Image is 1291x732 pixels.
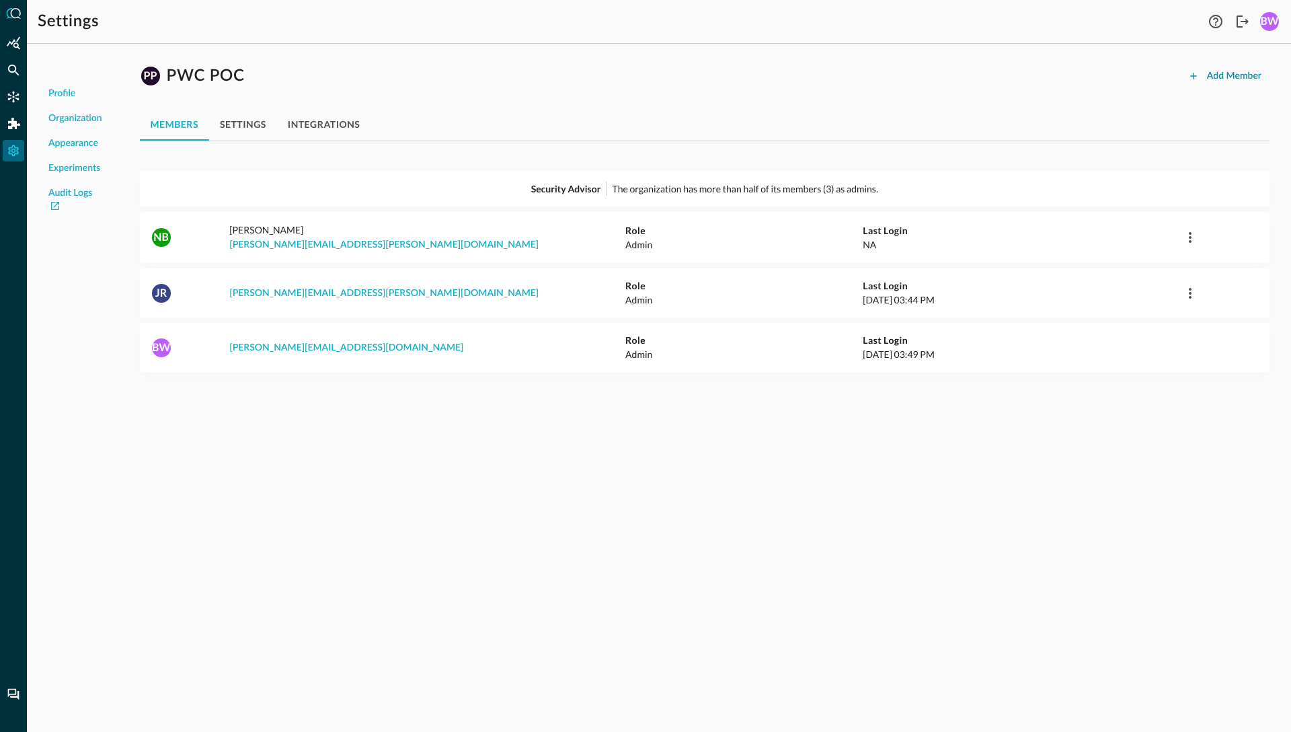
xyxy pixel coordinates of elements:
span: Appearance [48,137,98,151]
h5: Last Login [863,224,1179,237]
div: Federated Search [3,59,24,81]
p: The organization has more than half of its members (3) as admins. [612,182,878,196]
button: settings [209,108,277,141]
div: NB [152,228,171,247]
div: Connectors [3,86,24,108]
a: Audit Logs [48,186,102,215]
p: [PERSON_NAME] [229,223,625,252]
div: Summary Insights [3,32,24,54]
p: Admin [625,293,863,307]
button: Logout [1232,11,1253,32]
a: [PERSON_NAME][EMAIL_ADDRESS][PERSON_NAME][DOMAIN_NAME] [229,240,539,250]
span: Profile [48,87,75,101]
span: Organization [48,112,102,126]
p: Admin [625,237,863,252]
div: Chat [3,684,24,705]
span: Experiments [48,161,100,176]
h5: Role [625,334,863,347]
div: BW [152,338,171,357]
p: NA [863,237,1179,252]
div: PP [141,67,160,85]
div: BW [1260,12,1279,31]
div: Addons [3,113,25,135]
h5: Role [625,224,863,237]
button: Help [1205,11,1226,32]
h5: Last Login [863,279,1179,293]
h1: PWC POC [167,65,245,87]
a: [PERSON_NAME][EMAIL_ADDRESS][PERSON_NAME][DOMAIN_NAME] [229,289,539,298]
button: members [140,108,209,141]
h5: Last Login [863,334,1179,347]
a: [PERSON_NAME][EMAIL_ADDRESS][DOMAIN_NAME] [229,343,463,353]
p: [DATE] 03:49 PM [863,347,1179,361]
p: Security Advisor [531,182,601,196]
p: [DATE] 03:44 PM [863,293,1179,307]
button: integrations [277,108,371,141]
p: Admin [625,347,863,361]
h5: Role [625,279,863,293]
button: Add Member [1180,65,1269,87]
div: Add Member [1207,68,1261,85]
div: Settings [3,140,24,161]
h1: Settings [38,11,99,32]
div: JR [152,284,171,303]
